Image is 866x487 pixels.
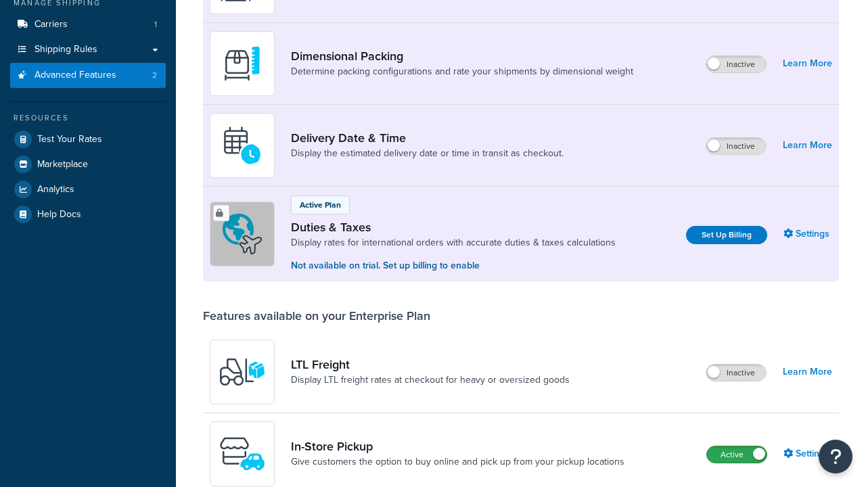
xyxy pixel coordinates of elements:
[10,127,166,152] a: Test Your Rates
[783,363,832,381] a: Learn More
[37,159,88,170] span: Marketplace
[37,184,74,195] span: Analytics
[35,19,68,30] span: Carriers
[37,134,102,145] span: Test Your Rates
[10,202,166,227] a: Help Docs
[706,56,766,72] label: Inactive
[35,44,97,55] span: Shipping Rules
[819,440,852,473] button: Open Resource Center
[291,65,633,78] a: Determine packing configurations and rate your shipments by dimensional weight
[291,131,564,145] a: Delivery Date & Time
[686,226,767,244] a: Set Up Billing
[706,365,766,381] label: Inactive
[291,147,564,160] a: Display the estimated delivery date or time in transit as checkout.
[291,357,570,372] a: LTL Freight
[154,19,157,30] span: 1
[10,12,166,37] li: Carriers
[10,37,166,62] a: Shipping Rules
[291,455,624,469] a: Give customers the option to buy online and pick up from your pickup locations
[152,70,157,81] span: 2
[291,373,570,387] a: Display LTL freight rates at checkout for heavy or oversized goods
[35,70,116,81] span: Advanced Features
[783,225,832,243] a: Settings
[291,258,616,273] p: Not available on trial. Set up billing to enable
[10,152,166,177] a: Marketplace
[706,138,766,154] label: Inactive
[219,430,266,478] img: wfgcfpwTIucLEAAAAASUVORK5CYII=
[10,12,166,37] a: Carriers1
[203,308,430,323] div: Features available on your Enterprise Plan
[219,348,266,396] img: y79ZsPf0fXUFUhFXDzUgf+ktZg5F2+ohG75+v3d2s1D9TjoU8PiyCIluIjV41seZevKCRuEjTPPOKHJsQcmKCXGdfprl3L4q7...
[300,199,341,211] p: Active Plan
[291,236,616,250] a: Display rates for international orders with accurate duties & taxes calculations
[10,177,166,202] a: Analytics
[219,122,266,169] img: gfkeb5ejjkALwAAAABJRU5ErkJggg==
[37,209,81,221] span: Help Docs
[783,136,832,155] a: Learn More
[10,112,166,124] div: Resources
[10,63,166,88] a: Advanced Features2
[783,54,832,73] a: Learn More
[219,40,266,87] img: DTVBYsAAAAAASUVORK5CYII=
[707,446,767,463] label: Active
[291,49,633,64] a: Dimensional Packing
[783,444,832,463] a: Settings
[10,63,166,88] li: Advanced Features
[291,439,624,454] a: In-Store Pickup
[291,220,616,235] a: Duties & Taxes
